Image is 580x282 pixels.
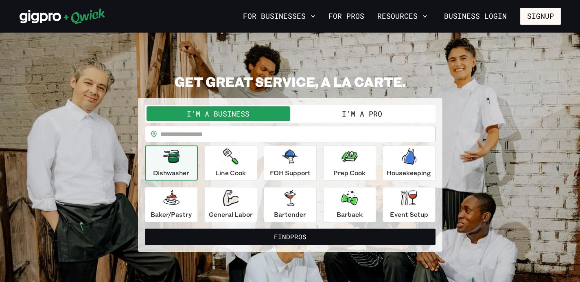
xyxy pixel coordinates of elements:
[333,168,366,178] p: Prep Cook
[383,145,436,181] button: Housekeeping
[387,168,431,178] p: Housekeeping
[383,187,436,222] button: Event Setup
[204,187,257,222] button: General Labor
[520,8,561,25] button: Signup
[151,209,192,219] p: Baker/Pastry
[325,9,368,23] a: For Pros
[215,168,246,178] p: Line Cook
[240,9,319,23] button: For Businesses
[145,187,198,222] button: Baker/Pastry
[323,187,376,222] button: Barback
[337,209,363,219] p: Barback
[264,187,317,222] button: Bartender
[374,9,431,23] button: Resources
[323,145,376,181] button: Prep Cook
[147,106,290,121] button: I'm a Business
[204,145,257,181] button: Line Cook
[290,106,434,121] button: I'm a Pro
[145,229,436,245] button: FindPros
[153,168,189,178] p: Dishwasher
[270,168,311,178] p: FOH Support
[390,209,428,219] p: Event Setup
[274,209,306,219] p: Bartender
[138,73,442,90] h2: GET GREAT SERVICE, A LA CARTE.
[437,8,514,25] a: Business Login
[264,145,317,181] button: FOH Support
[209,209,253,219] p: General Labor
[145,145,198,181] button: Dishwasher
